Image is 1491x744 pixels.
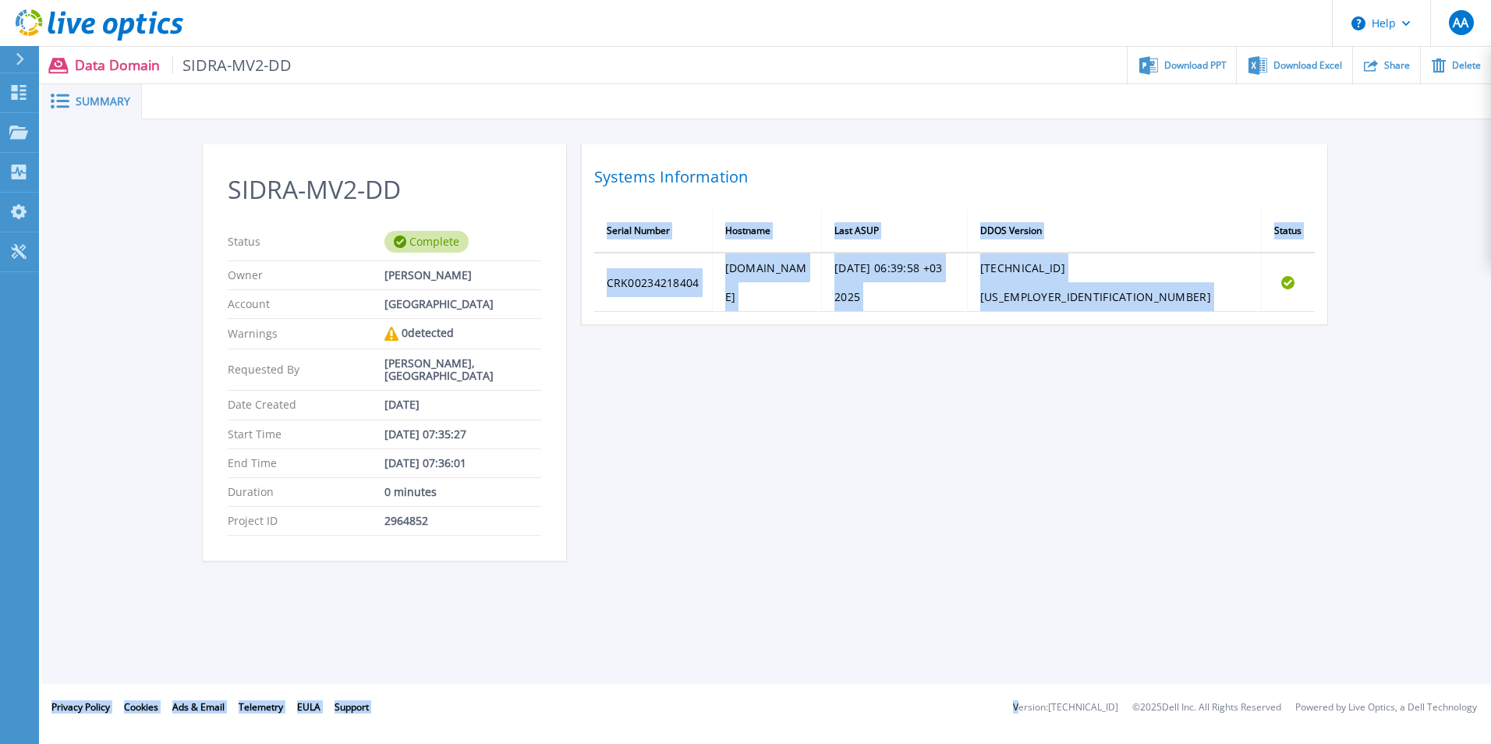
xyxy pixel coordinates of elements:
td: [DOMAIN_NAME] [712,253,821,312]
a: EULA [297,700,321,714]
td: [DATE] 06:39:58 +03 2025 [822,253,968,312]
div: 0 detected [384,327,541,341]
span: AA [1453,16,1468,29]
p: Requested By [228,357,384,382]
p: Account [228,298,384,310]
div: [DATE] [384,399,541,411]
a: Telemetry [239,700,283,714]
a: Cookies [124,700,158,714]
li: Powered by Live Optics, a Dell Technology [1295,703,1477,713]
h2: Systems Information [594,163,1315,191]
p: Owner [228,269,384,282]
p: Date Created [228,399,384,411]
td: [TECHNICAL_ID][US_EMPLOYER_IDENTIFICATION_NUMBER] [967,253,1262,312]
p: Status [228,231,384,253]
p: Start Time [228,428,384,441]
div: [GEOGRAPHIC_DATA] [384,298,541,310]
span: Share [1384,61,1410,70]
p: Data Domain [75,56,292,74]
th: DDOS Version [967,210,1262,253]
span: Summary [76,96,130,107]
li: Version: [TECHNICAL_ID] [1013,703,1118,713]
span: Delete [1452,61,1481,70]
span: Download PPT [1164,61,1227,70]
a: Support [335,700,369,714]
th: Hostname [712,210,821,253]
p: Project ID [228,515,384,527]
span: Download Excel [1273,61,1342,70]
div: [PERSON_NAME] [384,269,541,282]
a: Ads & Email [172,700,225,714]
th: Status [1262,210,1315,253]
a: Privacy Policy [51,700,110,714]
p: Duration [228,486,384,498]
li: © 2025 Dell Inc. All Rights Reserved [1132,703,1281,713]
div: [PERSON_NAME], [GEOGRAPHIC_DATA] [384,357,541,382]
p: End Time [228,457,384,469]
div: 2964852 [384,515,541,527]
div: 0 minutes [384,486,541,498]
div: [DATE] 07:36:01 [384,457,541,469]
span: SIDRA-MV2-DD [172,56,292,74]
th: Last ASUP [822,210,968,253]
div: Complete [384,231,469,253]
p: Warnings [228,327,384,341]
td: CRK00234218404 [594,253,713,312]
div: [DATE] 07:35:27 [384,428,541,441]
th: Serial Number [594,210,713,253]
h2: SIDRA-MV2-DD [228,175,541,204]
